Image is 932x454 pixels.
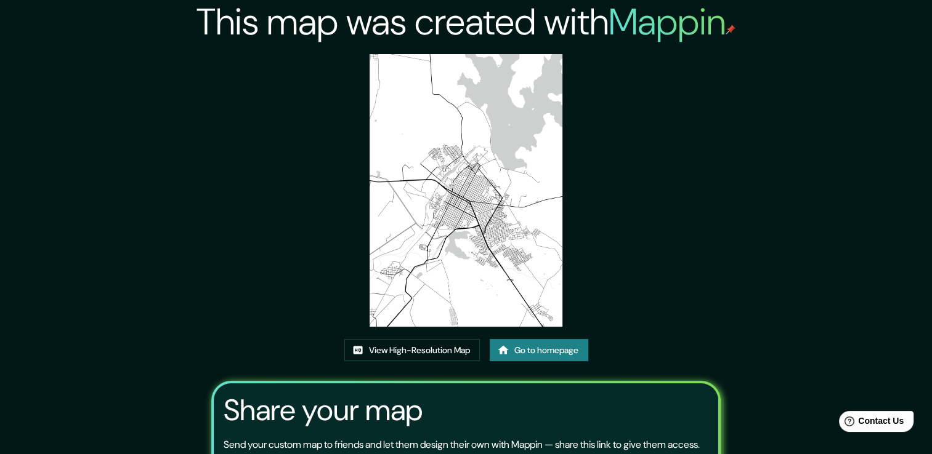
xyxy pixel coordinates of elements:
p: Send your custom map to friends and let them design their own with Mappin — share this link to gi... [224,437,700,452]
h3: Share your map [224,393,423,428]
img: mappin-pin [726,25,735,34]
a: Go to homepage [490,339,588,362]
iframe: Help widget launcher [822,406,918,440]
img: created-map [370,54,562,327]
a: View High-Resolution Map [344,339,480,362]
